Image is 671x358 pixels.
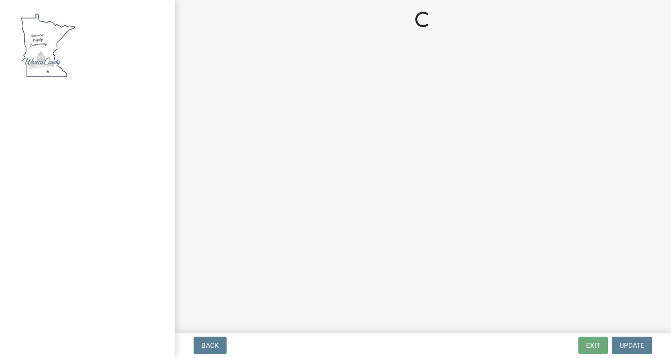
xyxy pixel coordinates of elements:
span: Back [201,342,219,349]
img: Waseca County, Minnesota [19,10,77,80]
button: Update [612,337,652,354]
button: Exit [578,337,608,354]
span: Update [620,342,644,349]
button: Back [194,337,227,354]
